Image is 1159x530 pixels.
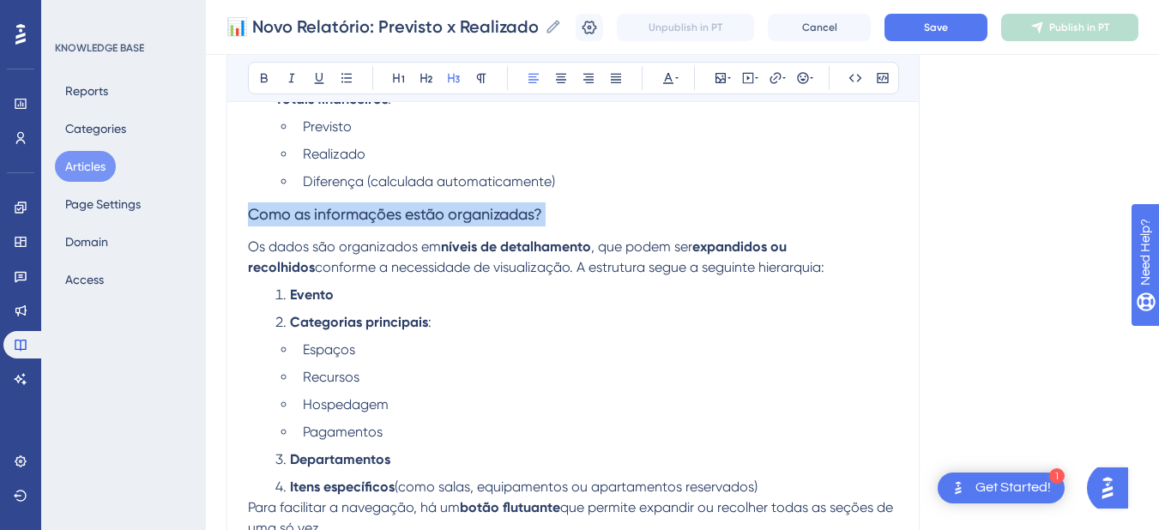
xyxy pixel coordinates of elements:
span: Os dados são organizados em [248,238,441,255]
button: Publish in PT [1001,14,1138,41]
button: Articles [55,151,116,182]
strong: Evento [290,286,334,303]
button: Page Settings [55,189,151,220]
span: Previsto [303,118,352,135]
button: Reports [55,75,118,106]
span: Para facilitar a navegação, há um [248,499,460,515]
span: Unpublish in PT [649,21,722,34]
div: 1 [1049,468,1065,484]
span: Cancel [802,21,837,34]
span: Need Help? [40,4,107,25]
span: (como salas, equipamentos ou apartamentos reservados) [395,479,758,495]
span: Recursos [303,369,359,385]
button: Cancel [768,14,871,41]
div: Open Get Started! checklist, remaining modules: 1 [938,473,1065,503]
span: Save [924,21,948,34]
span: Como as informações estão organizadas? [248,205,542,223]
button: Domain [55,226,118,257]
strong: botão flutuante [460,499,560,515]
button: Categories [55,113,136,144]
span: Hospedagem [303,396,389,413]
span: Pagamentos [303,424,383,440]
span: Publish in PT [1049,21,1109,34]
span: Diferença (calculada automaticamente) [303,173,555,190]
img: launcher-image-alternative-text [948,478,969,498]
button: Unpublish in PT [617,14,754,41]
iframe: UserGuiding AI Assistant Launcher [1087,462,1138,514]
span: Espaços [303,341,355,358]
div: Get Started! [975,479,1051,497]
span: , que podem ser [591,238,692,255]
strong: Itens específicos [290,479,395,495]
input: Article Name [226,15,538,39]
span: : [428,314,432,330]
strong: Categorias principais [290,314,428,330]
button: Save [884,14,987,41]
strong: Departamentos [290,451,390,467]
span: conforme a necessidade de visualização. A estrutura segue a seguinte hierarquia: [315,259,824,275]
div: KNOWLEDGE BASE [55,41,144,55]
span: Realizado [303,146,365,162]
strong: níveis de detalhamento [441,238,591,255]
button: Access [55,264,114,295]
